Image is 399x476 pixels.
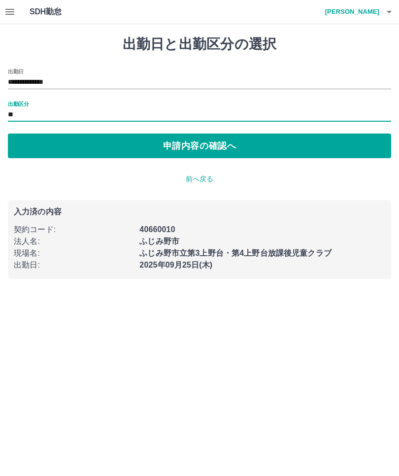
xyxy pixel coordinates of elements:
b: ふじみ野市立第3上野台・第4上野台放課後児童クラブ [139,249,332,257]
p: 現場名 : [14,247,133,259]
p: 前へ戻る [8,174,391,184]
label: 出勤日 [8,68,24,75]
p: 法人名 : [14,236,133,247]
b: 2025年09月25日(木) [139,261,212,269]
b: ふじみ野市 [139,237,179,245]
p: 入力済の内容 [14,208,385,216]
p: 出勤日 : [14,259,133,271]
button: 申請内容の確認へ [8,134,391,158]
p: 契約コード : [14,224,133,236]
b: 40660010 [139,225,175,234]
label: 出勤区分 [8,100,29,107]
h1: 出勤日と出勤区分の選択 [8,36,391,53]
